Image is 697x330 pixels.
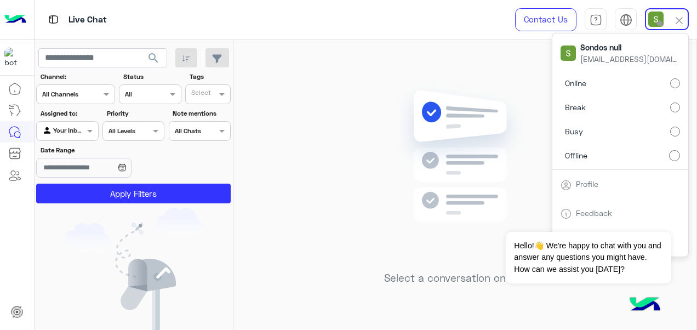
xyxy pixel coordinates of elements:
[173,109,229,118] label: Note mentions
[590,14,602,26] img: tab
[565,77,586,89] span: Online
[41,72,114,82] label: Channel:
[147,52,160,65] span: search
[561,45,576,61] img: userImage
[123,72,180,82] label: Status
[190,88,211,100] div: Select
[585,8,607,31] a: tab
[384,272,546,285] h5: Select a conversation on the left
[580,53,679,65] span: [EMAIL_ADDRESS][DOMAIN_NAME]
[41,109,97,118] label: Assigned to:
[580,42,679,53] span: Sondos null
[41,145,163,155] label: Date Range
[626,286,664,325] img: hulul-logo.png
[4,48,24,67] img: 923305001092802
[670,127,680,136] input: Busy
[190,72,230,82] label: Tags
[506,232,671,283] span: Hello!👋 We're happy to chat with you and answer any questions you might have. How can we assist y...
[620,14,632,26] img: tab
[47,13,60,26] img: tab
[515,8,576,31] a: Contact Us
[107,109,163,118] label: Priority
[386,82,544,264] img: no messages
[673,14,685,27] img: close
[4,8,26,31] img: Logo
[36,184,231,203] button: Apply Filters
[669,150,680,161] input: Offline
[648,12,664,27] img: userImage
[561,180,572,191] img: tab
[565,101,586,113] span: Break
[565,126,583,137] span: Busy
[565,150,587,161] span: Offline
[670,103,680,112] input: Break
[670,78,680,88] input: Online
[576,179,598,189] a: Profile
[140,48,167,72] button: search
[68,13,107,27] p: Live Chat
